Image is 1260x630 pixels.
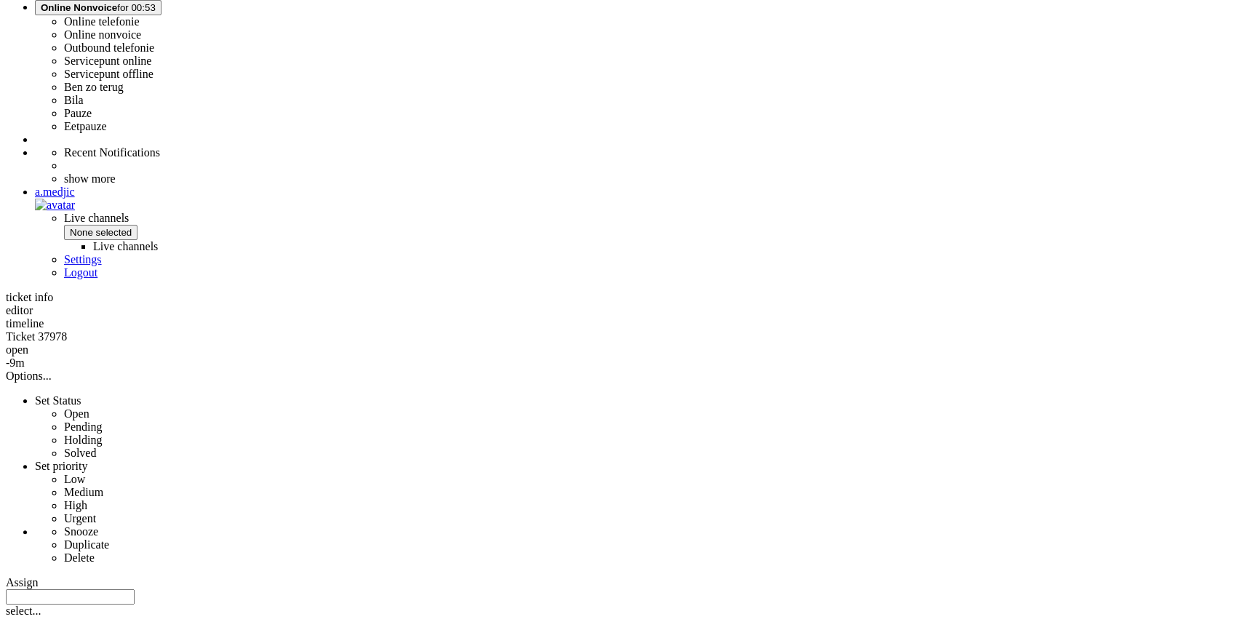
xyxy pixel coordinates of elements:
li: Pending [64,420,1254,434]
span: Set priority [35,460,87,472]
li: Duplicate [64,538,1254,551]
span: Urgent [64,512,96,525]
span: Pending [64,420,102,433]
div: Ticket 37978 [6,330,1254,343]
a: a.medjic [35,186,1254,211]
div: ticket info [6,291,1254,304]
label: Bila [64,94,84,106]
body: Rich Text Area. Press ALT-0 for help. [6,6,212,31]
li: Recent Notifications [64,146,1254,159]
span: Delete [64,551,95,564]
span: Solved [64,447,96,459]
span: Snooze [64,525,98,538]
label: Servicepunt offline [64,68,153,80]
img: avatar [35,199,75,212]
span: Medium [64,486,103,498]
div: editor [6,304,1254,317]
label: Pauze [64,107,92,119]
div: Assign [6,576,1254,589]
span: Holding [64,434,102,446]
span: Live channels [64,212,1254,253]
li: Low [64,473,1254,486]
button: None selected [64,225,137,240]
span: Open [64,407,89,420]
li: Urgent [64,512,1254,525]
span: Low [64,473,85,485]
label: Online nonvoice [64,28,141,41]
a: Settings [64,253,102,266]
label: Eetpauze [64,120,107,132]
li: Holding [64,434,1254,447]
li: Solved [64,447,1254,460]
div: a.medjic [35,186,1254,199]
label: Outbound telefonie [64,41,154,54]
span: Set Status [35,394,81,407]
span: for 00:53 [41,2,156,13]
span: None selected [70,227,132,238]
li: Set Status [35,394,1254,460]
span: High [64,499,87,511]
div: open [6,343,1254,356]
a: show more [64,172,116,185]
li: Medium [64,486,1254,499]
label: Ben zo terug [64,81,124,93]
ul: Set Status [35,407,1254,460]
a: Logout [64,266,97,279]
li: Delete [64,551,1254,565]
li: Open [64,407,1254,420]
label: Live channels [93,240,158,252]
li: High [64,499,1254,512]
label: Online telefonie [64,15,140,28]
ul: Set priority [35,473,1254,525]
span: Online Nonvoice [41,2,117,13]
li: Set priority [35,460,1254,525]
label: Servicepunt online [64,55,151,67]
span: Duplicate [64,538,109,551]
div: -9m [6,356,1254,370]
div: timeline [6,317,1254,330]
li: Snooze [64,525,1254,538]
div: Options... [6,370,1254,383]
div: select... [6,605,1254,618]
